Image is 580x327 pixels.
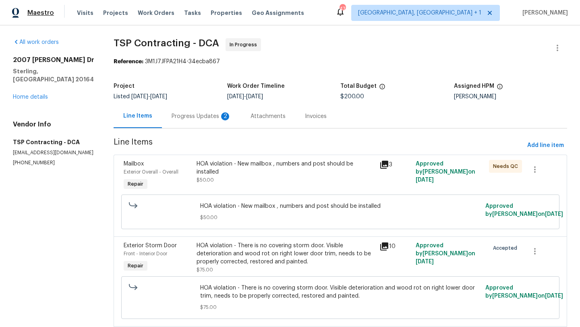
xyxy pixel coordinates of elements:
button: Add line item [524,138,567,153]
span: Needs QC [493,162,521,170]
span: Visits [77,9,93,17]
p: [EMAIL_ADDRESS][DOMAIN_NAME] [13,149,94,156]
span: [DATE] [545,211,563,217]
span: Front - Interior Door [124,251,167,256]
h2: 2007 [PERSON_NAME] Dr [13,56,94,64]
span: The total cost of line items that have been proposed by Opendoor. This sum includes line items th... [379,83,385,94]
div: HOA violation - New mailbox , numbers and post should be installed [197,160,374,176]
span: $50.00 [200,213,481,221]
span: Listed [114,94,167,99]
span: Geo Assignments [252,9,304,17]
span: HOA violation - There is no covering storm door. Visible deterioration and wood rot on right lowe... [200,284,481,300]
span: [DATE] [545,293,563,299]
span: Approved by [PERSON_NAME] on [485,203,563,217]
a: Home details [13,94,48,100]
span: $200.00 [340,94,364,99]
span: Approved by [PERSON_NAME] on [416,243,475,265]
span: Exterior Overall - Overall [124,170,178,174]
span: - [131,94,167,99]
div: HOA violation - There is no covering storm door. Visible deterioration and wood rot on right lowe... [197,242,374,266]
div: 3 [379,160,411,170]
span: Mailbox [124,161,144,167]
span: Tasks [184,10,201,16]
span: [DATE] [131,94,148,99]
span: - [227,94,263,99]
span: The hpm assigned to this work order. [497,83,503,94]
div: 3M1J7JFPA21H4-34ecba867 [114,58,567,66]
span: Properties [211,9,242,17]
div: 47 [340,5,345,13]
span: [DATE] [150,94,167,99]
div: Progress Updates [172,112,231,120]
span: Projects [103,9,128,17]
span: TSP Contracting - DCA [114,38,219,48]
div: 2 [221,112,229,120]
span: HOA violation - New mailbox , numbers and post should be installed [200,202,481,210]
a: All work orders [13,39,59,45]
span: [PERSON_NAME] [519,9,568,17]
span: Accepted [493,244,520,252]
span: Line Items [114,138,524,153]
span: $75.00 [200,303,481,311]
span: Exterior Storm Door [124,243,177,248]
b: Reference: [114,59,143,64]
h5: Work Order Timeline [227,83,285,89]
span: $75.00 [197,267,213,272]
span: Approved by [PERSON_NAME] on [416,161,475,183]
span: Work Orders [138,9,174,17]
p: [PHONE_NUMBER] [13,159,94,166]
span: Approved by [PERSON_NAME] on [485,285,563,299]
div: 10 [379,242,411,251]
h4: Vendor Info [13,120,94,128]
div: Line Items [123,112,152,120]
span: Maestro [27,9,54,17]
span: Repair [124,180,147,188]
span: [DATE] [416,177,434,183]
div: [PERSON_NAME] [454,94,567,99]
span: In Progress [230,41,260,49]
h5: Total Budget [340,83,377,89]
span: [GEOGRAPHIC_DATA], [GEOGRAPHIC_DATA] + 1 [358,9,481,17]
span: $50.00 [197,178,214,182]
span: [DATE] [227,94,244,99]
span: [DATE] [416,259,434,265]
h5: Project [114,83,135,89]
span: Repair [124,262,147,270]
h5: Assigned HPM [454,83,494,89]
span: Add line item [527,141,564,151]
div: Invoices [305,112,327,120]
h5: TSP Contracting - DCA [13,138,94,146]
div: Attachments [251,112,286,120]
h5: Sterling, [GEOGRAPHIC_DATA] 20164 [13,67,94,83]
span: [DATE] [246,94,263,99]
